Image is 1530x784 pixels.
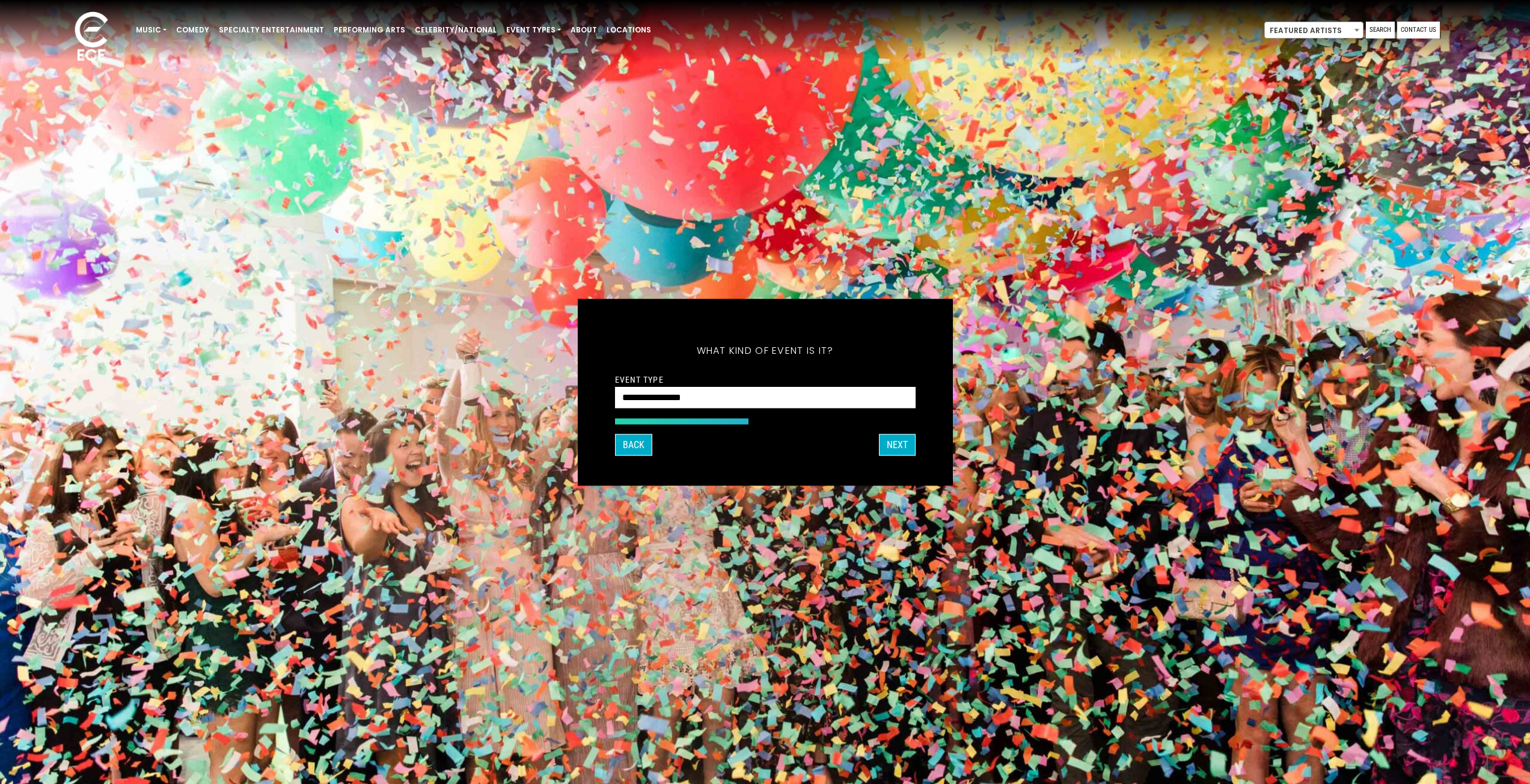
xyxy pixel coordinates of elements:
a: Celebrity/National [410,20,501,40]
button: Next [879,434,916,455]
img: ece_new_logo_whitev2-1.png [61,8,121,67]
a: Event Types [501,20,566,40]
label: Event Type [615,374,664,384]
a: About [566,20,602,40]
a: Specialty Entertainment [214,20,329,40]
span: Featured Artists [1264,22,1363,38]
button: Back [615,434,652,455]
h5: What kind of event is it? [615,329,916,372]
span: Featured Artists [1265,22,1363,39]
a: Search [1366,22,1395,38]
a: Contact Us [1397,22,1440,38]
a: Comedy [171,20,214,40]
a: Locations [602,20,656,40]
a: Performing Arts [329,20,410,40]
a: Music [131,20,171,40]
